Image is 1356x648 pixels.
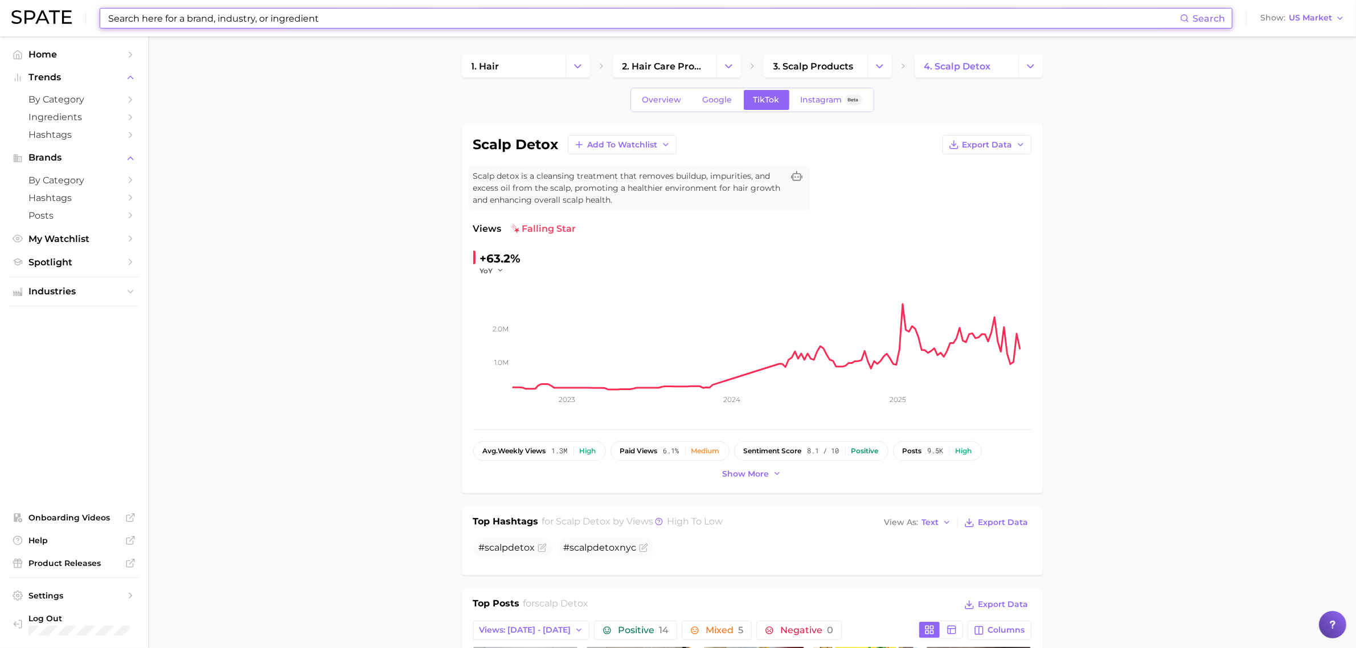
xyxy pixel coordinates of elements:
div: +63.2% [480,249,521,268]
span: Trends [28,72,120,83]
tspan: 2025 [889,395,906,404]
a: Overview [633,90,691,110]
a: InstagramBeta [791,90,872,110]
span: Instagram [801,95,842,105]
span: Log Out [28,613,175,624]
span: weekly views [483,447,546,455]
h2: for [523,597,588,614]
a: Hashtags [9,126,139,143]
span: Export Data [978,600,1029,609]
span: Negative [780,626,833,635]
button: Add to Watchlist [568,135,677,154]
span: scalp [485,542,509,553]
button: Flag as miscategorized or irrelevant [538,543,547,552]
span: Overview [642,95,682,105]
img: SPATE [11,10,72,24]
button: Flag as miscategorized or irrelevant [639,543,648,552]
span: 14 [659,625,669,635]
span: 0 [827,625,833,635]
span: 2. hair care products [622,61,707,72]
span: TikTok [753,95,780,105]
button: Change Category [716,55,741,77]
span: Spotlight [28,257,120,268]
tspan: 2.0m [493,325,509,333]
a: Settings [9,587,139,604]
span: Settings [28,590,120,601]
tspan: 1.0m [494,358,509,367]
span: scalp detox [556,516,611,527]
span: Google [703,95,732,105]
button: YoY [480,266,505,276]
span: sentiment score [744,447,802,455]
span: Hashtags [28,129,120,140]
span: Home [28,49,120,60]
button: sentiment score8.1 / 10Positive [734,441,888,461]
a: Log out. Currently logged in with e-mail michelle.ng@mavbeautybrands.com. [9,610,139,639]
div: High [956,447,972,455]
button: paid views6.1%Medium [611,441,730,461]
span: 3. scalp products [773,61,854,72]
span: 4. scalp detox [924,61,991,72]
span: 1.3m [552,447,568,455]
a: TikTok [744,90,789,110]
span: Mixed [706,626,743,635]
tspan: 2024 [723,395,740,404]
button: Change Category [1018,55,1043,77]
span: Positive [618,626,669,635]
button: avg.weekly views1.3mHigh [473,441,606,461]
span: detox [593,542,620,553]
span: Onboarding Videos [28,512,120,523]
span: Views [473,222,502,236]
a: Posts [9,207,139,224]
span: Views: [DATE] - [DATE] [480,625,571,635]
a: Ingredients [9,108,139,126]
a: by Category [9,171,139,189]
h2: for by Views [542,515,723,531]
button: Export Data [961,597,1031,613]
button: Trends [9,69,139,86]
span: Brands [28,153,120,163]
span: detox [509,542,535,553]
a: Hashtags [9,189,139,207]
a: Spotlight [9,253,139,271]
span: scalp [570,542,593,553]
span: 6.1% [663,447,679,455]
span: View As [884,519,919,526]
a: by Category [9,91,139,108]
span: Export Data [978,518,1029,527]
button: Change Category [566,55,590,77]
a: Onboarding Videos [9,509,139,526]
h1: Top Posts [473,597,520,614]
tspan: 2023 [559,395,575,404]
span: US Market [1289,15,1332,21]
div: High [580,447,596,455]
a: 2. hair care products [613,55,716,77]
span: Scalp detox is a cleansing treatment that removes buildup, impurities, and excess oil from the sc... [473,170,783,206]
button: View AsText [882,515,954,530]
input: Search here for a brand, industry, or ingredient [107,9,1180,28]
span: high to low [667,516,723,527]
span: Help [28,535,120,546]
span: Text [922,519,939,526]
a: 1. hair [462,55,566,77]
span: # [479,542,535,553]
span: scalp detox [535,598,588,609]
span: Posts [28,210,120,221]
span: YoY [480,266,493,276]
span: Search [1193,13,1225,24]
abbr: average [483,446,498,455]
span: 8.1 / 10 [808,447,839,455]
button: Views: [DATE] - [DATE] [473,621,590,640]
a: Home [9,46,139,63]
span: Product Releases [28,558,120,568]
span: Export Data [962,140,1013,150]
span: Beta [848,95,859,105]
a: Help [9,532,139,549]
h1: Top Hashtags [473,515,539,531]
button: ShowUS Market [1257,11,1347,26]
button: Export Data [961,515,1031,531]
h1: scalp detox [473,138,559,151]
span: 1. hair [472,61,499,72]
span: Add to Watchlist [588,140,658,150]
span: # nyc [564,542,637,553]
